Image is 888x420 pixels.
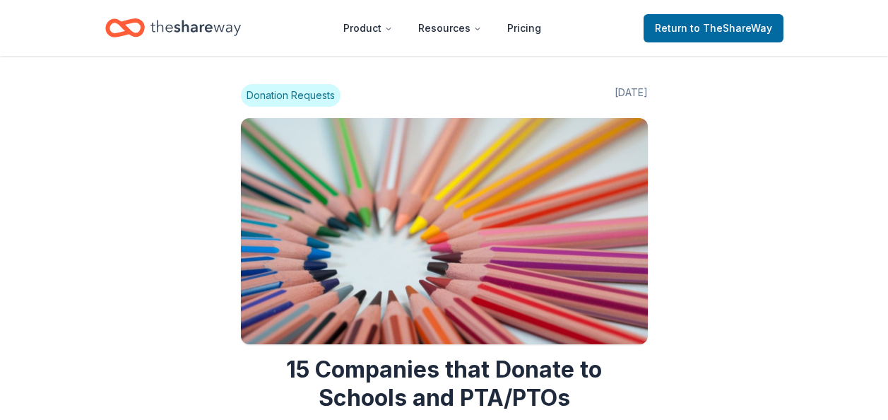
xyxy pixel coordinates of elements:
[496,14,552,42] a: Pricing
[241,84,341,107] span: Donation Requests
[332,14,404,42] button: Product
[241,118,648,344] img: Image for 15 Companies that Donate to Schools and PTA/PTOs
[644,14,783,42] a: Returnto TheShareWay
[690,22,772,34] span: to TheShareWay
[241,356,648,412] h1: 15 Companies that Donate to Schools and PTA/PTOs
[655,20,772,37] span: Return
[105,11,241,45] a: Home
[332,11,552,45] nav: Main
[407,14,493,42] button: Resources
[615,84,648,107] span: [DATE]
